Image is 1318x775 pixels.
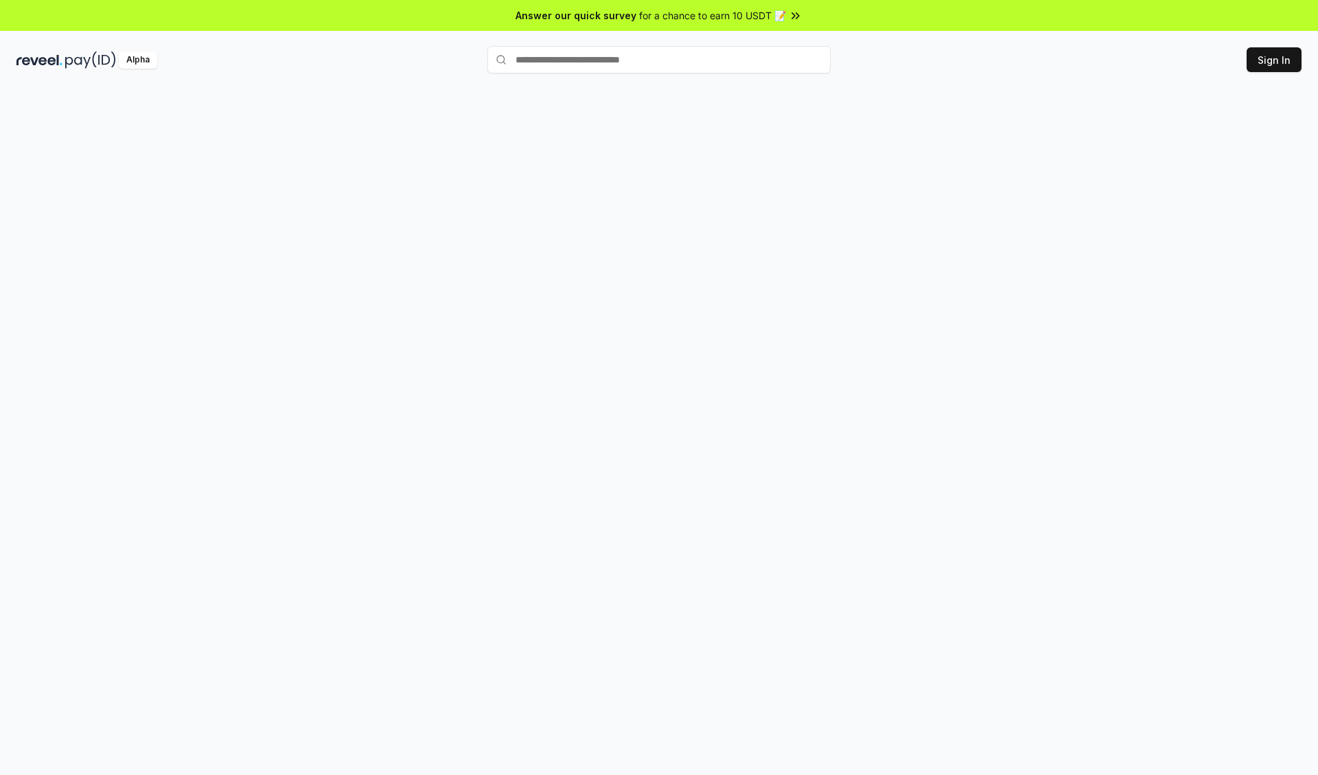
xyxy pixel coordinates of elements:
img: pay_id [65,51,116,69]
img: reveel_dark [16,51,62,69]
div: Alpha [119,51,157,69]
button: Sign In [1247,47,1302,72]
span: for a chance to earn 10 USDT 📝 [639,8,786,23]
span: Answer our quick survey [516,8,636,23]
